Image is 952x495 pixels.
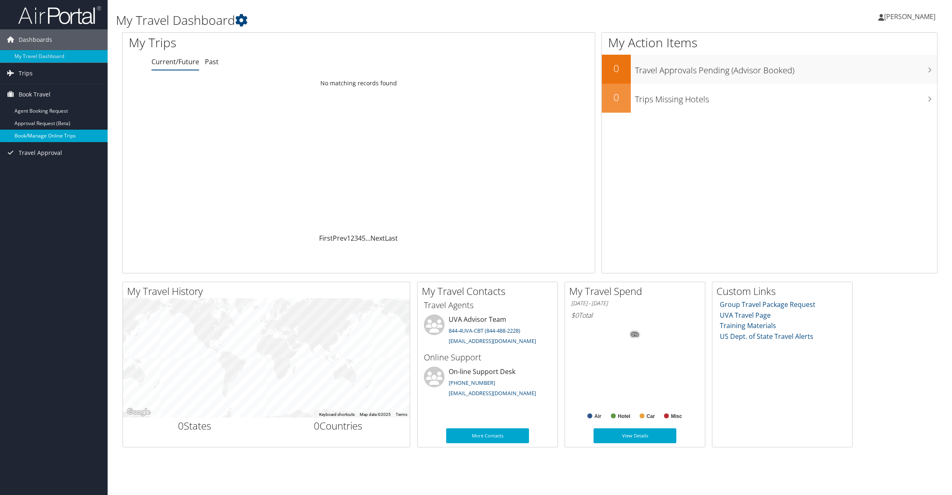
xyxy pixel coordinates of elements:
[125,407,152,418] img: Google
[602,55,937,84] a: 0Travel Approvals Pending (Advisor Booked)
[354,234,358,243] a: 3
[314,419,320,432] span: 0
[365,234,370,243] span: …
[647,413,655,419] text: Car
[632,332,638,337] tspan: 0%
[602,61,631,75] h2: 0
[319,234,333,243] a: First
[602,90,631,104] h2: 0
[178,419,184,432] span: 0
[449,327,520,334] a: 844-4UVA-CBT (844-488-2228)
[635,89,937,105] h3: Trips Missing Hotels
[671,413,682,419] text: Misc
[18,5,101,25] img: airportal-logo.png
[424,299,551,311] h3: Travel Agents
[602,84,937,113] a: 0Trips Missing Hotels
[358,234,362,243] a: 4
[571,311,699,320] h6: Total
[420,314,555,348] li: UVA Advisor Team
[129,419,260,433] h2: States
[360,412,391,417] span: Map data ©2025
[19,84,50,105] span: Book Travel
[571,299,699,307] h6: [DATE] - [DATE]
[594,413,601,419] text: Air
[884,12,935,21] span: [PERSON_NAME]
[123,76,595,91] td: No matching records found
[878,4,944,29] a: [PERSON_NAME]
[347,234,351,243] a: 1
[370,234,385,243] a: Next
[720,332,813,341] a: US Dept. of State Travel Alerts
[602,34,937,51] h1: My Action Items
[449,379,495,386] a: [PHONE_NUMBER]
[116,12,668,29] h1: My Travel Dashboard
[19,63,33,84] span: Trips
[716,284,852,298] h2: Custom Links
[720,311,771,320] a: UVA Travel Page
[594,428,676,443] a: View Details
[125,407,152,418] a: Open this area in Google Maps (opens a new window)
[127,284,410,298] h2: My Travel History
[618,413,630,419] text: Hotel
[19,142,62,163] span: Travel Approval
[333,234,347,243] a: Prev
[205,57,219,66] a: Past
[129,34,392,51] h1: My Trips
[571,311,579,320] span: $0
[422,284,558,298] h2: My Travel Contacts
[351,234,354,243] a: 2
[635,60,937,76] h3: Travel Approvals Pending (Advisor Booked)
[385,234,398,243] a: Last
[449,389,536,397] a: [EMAIL_ADDRESS][DOMAIN_NAME]
[362,234,365,243] a: 5
[273,419,404,433] h2: Countries
[151,57,199,66] a: Current/Future
[449,337,536,345] a: [EMAIL_ADDRESS][DOMAIN_NAME]
[569,284,705,298] h2: My Travel Spend
[19,29,52,50] span: Dashboards
[319,412,355,418] button: Keyboard shortcuts
[396,412,407,417] a: Terms (opens in new tab)
[720,321,776,330] a: Training Materials
[420,367,555,401] li: On-line Support Desk
[720,300,815,309] a: Group Travel Package Request
[446,428,529,443] a: More Contacts
[424,352,551,363] h3: Online Support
